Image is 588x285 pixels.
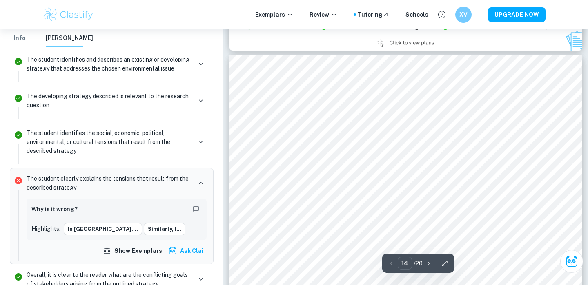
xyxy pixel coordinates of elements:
a: Tutoring [358,10,389,19]
button: Info [10,29,29,47]
svg: Correct [13,57,23,66]
svg: Correct [13,93,23,103]
p: The student identifies and describes an existing or developing strategy that addresses the chosen... [27,55,192,73]
svg: Correct [13,272,23,282]
button: Ask Clai [167,243,207,258]
p: Review [310,10,337,19]
button: Report mistake/confusion [190,203,202,215]
svg: Correct [13,130,23,140]
p: The student identifies the social, economic, political, environmental, or cultural tensions that ... [27,128,192,155]
button: UPGRADE NOW [488,7,546,22]
h6: Why is it wrong? [31,205,78,214]
button: Show exemplars [101,243,165,258]
p: Highlights: [31,224,60,233]
p: Exemplars [255,10,293,19]
p: The developing strategy described is relevant to the research question [27,92,192,110]
button: [PERSON_NAME] [46,29,93,47]
button: Ask Clai [560,250,583,273]
h6: XV [459,10,468,19]
button: In [GEOGRAPHIC_DATA],... [64,223,142,235]
button: Similarly, i... [144,223,185,235]
button: XV [455,7,472,23]
img: clai.svg [169,247,177,255]
svg: Incorrect [13,176,23,186]
a: Schools [405,10,428,19]
p: The student clearly explains the tensions that result from the described strategy [27,174,192,192]
button: Help and Feedback [435,8,449,22]
p: / 20 [414,259,423,268]
img: Clastify logo [42,7,94,23]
